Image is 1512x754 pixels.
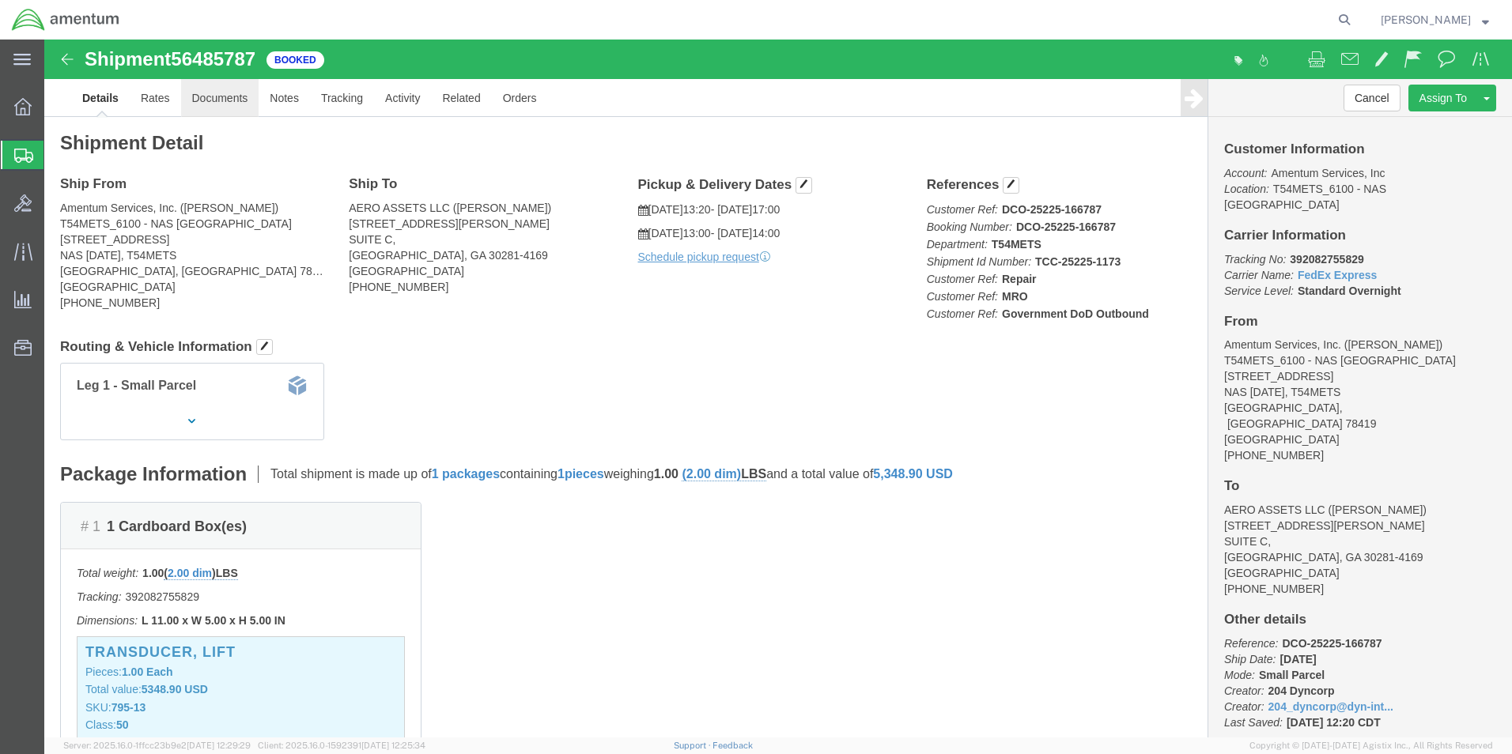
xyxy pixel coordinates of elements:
button: [PERSON_NAME] [1380,10,1490,29]
span: Copyright © [DATE]-[DATE] Agistix Inc., All Rights Reserved [1249,739,1493,752]
img: logo [11,8,120,32]
iframe: FS Legacy Container [44,40,1512,737]
a: Feedback [713,741,753,750]
span: Server: 2025.16.0-1ffcc23b9e2 [63,741,251,750]
span: [DATE] 12:29:29 [187,741,251,750]
span: Client: 2025.16.0-1592391 [258,741,425,750]
span: [DATE] 12:25:34 [361,741,425,750]
a: Support [674,741,713,750]
span: Joel Salinas [1381,11,1471,28]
